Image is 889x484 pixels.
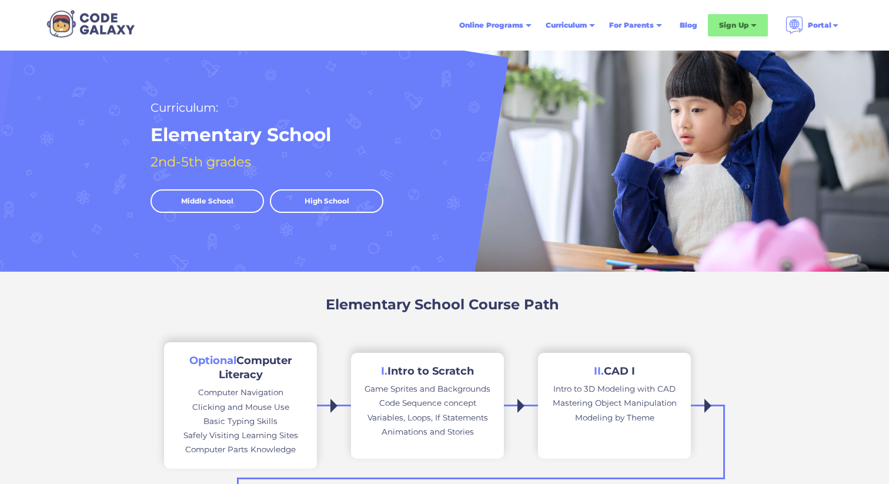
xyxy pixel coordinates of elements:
h2: 2nd-5th grades [151,152,251,172]
div: Code Sequence concept [379,396,476,410]
div: Sign Up [719,19,748,31]
h3: Elementary School [326,295,464,314]
div: Computer Navigation [198,385,283,399]
a: II.CAD IIntro to 3D Modeling with CADMastering Object ManipulationModeling by Theme [538,353,691,459]
div: Game Sprites and Backgrounds [365,382,490,396]
a: I.Intro to ScratchGame Sprites and BackgroundsCode Sequence conceptVariables, Loops, If Statement... [351,353,504,459]
div: Intro to 3D Modeling with CAD [553,382,676,396]
h1: Elementary School [151,123,331,147]
div: Online Programs [459,19,523,31]
span: I. [381,365,387,378]
h3: Course Path [469,295,559,314]
h2: Intro to Scratch [381,365,474,378]
div: Basic Typing Skills [203,414,278,428]
h2: CAD I [594,365,635,378]
div: Clicking and Mouse Use [192,400,289,414]
a: OptionalComputer LiteracyComputer NavigationClicking and Mouse UseBasic Typing SkillsSafely Visit... [164,342,317,468]
a: Blog [673,15,704,36]
div: Mastering Object Manipulation [553,396,677,410]
div: Curriculum [546,19,587,31]
h2: Curriculum: [151,98,218,118]
div: Safely Visiting Learning Sites [183,428,298,442]
div: Animations and Stories [382,425,474,439]
div: Portal [808,19,831,31]
div: Computer Parts Knowledge [185,442,296,456]
h2: Computer Literacy [176,354,305,382]
div: Variables, Loops, If Statements [367,410,488,425]
span: II. [594,365,604,378]
a: Middle School [151,189,264,213]
div: For Parents [609,19,654,31]
span: Optional [189,354,236,367]
div: Modeling by Theme [575,410,654,425]
a: High School [270,189,383,213]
